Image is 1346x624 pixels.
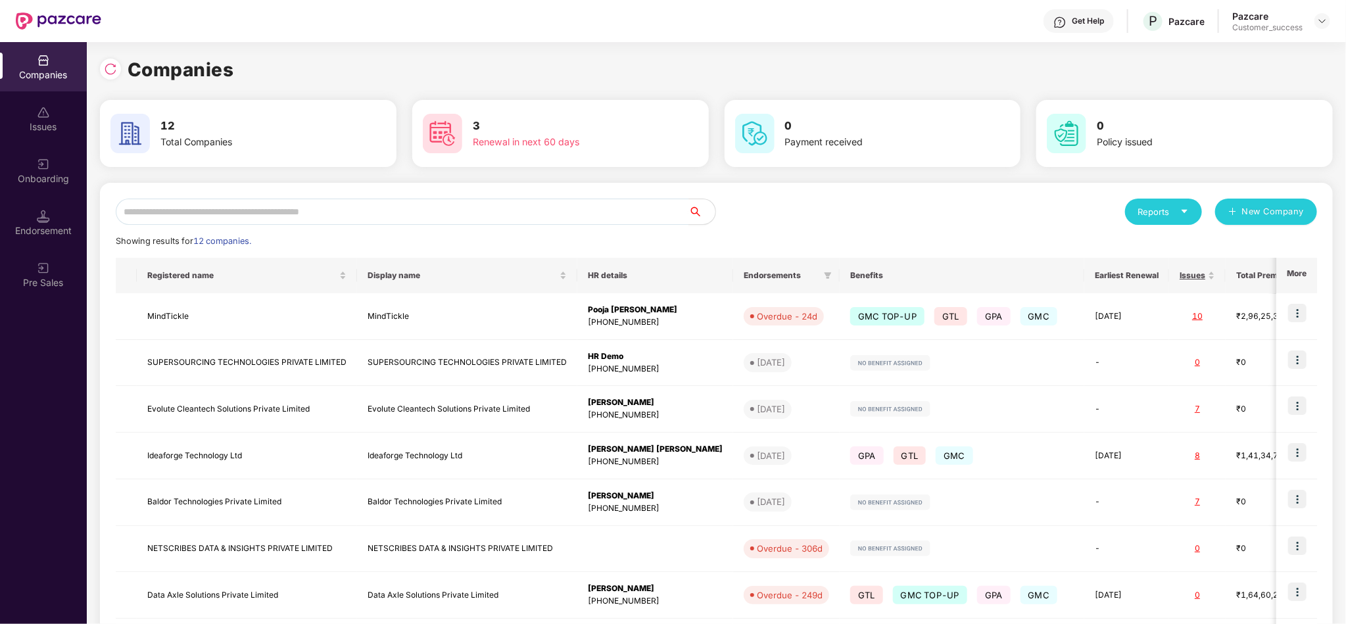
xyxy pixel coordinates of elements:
img: svg+xml;base64,PHN2ZyBpZD0iSXNzdWVzX2Rpc2FibGVkIiB4bWxucz0iaHR0cDovL3d3dy53My5vcmcvMjAwMC9zdmciIH... [37,106,50,119]
div: [PERSON_NAME] [588,490,723,502]
span: Total Premium [1236,270,1292,281]
img: New Pazcare Logo [16,12,101,30]
div: ₹0 [1236,542,1302,555]
img: icon [1288,537,1307,555]
span: GMC [1021,307,1058,325]
td: Ideaforge Technology Ltd [357,433,577,479]
td: NETSCRIBES DATA & INSIGHTS PRIVATE LIMITED [357,526,577,573]
td: Baldor Technologies Private Limited [357,479,577,526]
div: Customer_success [1232,22,1303,33]
td: SUPERSOURCING TECHNOLOGIES PRIVATE LIMITED [137,340,357,387]
div: [DATE] [757,449,785,462]
span: GMC [1021,586,1058,604]
div: ₹0 [1236,496,1302,508]
button: search [688,199,716,225]
div: 7 [1180,403,1215,416]
img: svg+xml;base64,PHN2ZyB4bWxucz0iaHR0cDovL3d3dy53My5vcmcvMjAwMC9zdmciIHdpZHRoPSIxMjIiIGhlaWdodD0iMj... [850,401,930,417]
img: svg+xml;base64,PHN2ZyBpZD0iSGVscC0zMngzMiIgeG1sbnM9Imh0dHA6Ly93d3cudzMub3JnLzIwMDAvc3ZnIiB3aWR0aD... [1053,16,1067,29]
div: ₹1,64,60,287.79 [1236,589,1302,602]
td: - [1084,386,1169,433]
div: Policy issued [1097,135,1277,149]
div: Total Companies [160,135,341,149]
div: [DATE] [757,356,785,369]
div: Overdue - 24d [757,310,817,323]
div: Overdue - 306d [757,542,823,555]
td: - [1084,479,1169,526]
img: icon [1288,443,1307,462]
div: Pazcare [1232,10,1303,22]
td: - [1084,526,1169,573]
div: Payment received [785,135,965,149]
span: 12 companies. [193,236,251,246]
span: GTL [934,307,967,325]
img: svg+xml;base64,PHN2ZyBpZD0iUmVsb2FkLTMyeDMyIiB4bWxucz0iaHR0cDovL3d3dy53My5vcmcvMjAwMC9zdmciIHdpZH... [104,62,117,76]
span: search [688,206,715,217]
td: Ideaforge Technology Ltd [137,433,357,479]
th: Total Premium [1226,258,1312,293]
td: [DATE] [1084,293,1169,340]
img: svg+xml;base64,PHN2ZyBpZD0iQ29tcGFuaWVzIiB4bWxucz0iaHR0cDovL3d3dy53My5vcmcvMjAwMC9zdmciIHdpZHRoPS... [37,54,50,67]
span: Registered name [147,270,337,281]
span: Endorsements [744,270,819,281]
span: GPA [977,586,1011,604]
th: Earliest Renewal [1084,258,1169,293]
span: plus [1228,207,1237,218]
span: P [1149,13,1157,29]
span: filter [821,268,834,283]
div: [PERSON_NAME] [PERSON_NAME] [588,443,723,456]
td: [DATE] [1084,572,1169,619]
span: GPA [850,446,884,465]
img: icon [1288,304,1307,322]
span: GMC TOP-UP [850,307,925,325]
h3: 3 [473,118,653,135]
div: ₹1,41,34,726.76 [1236,450,1302,462]
div: [DATE] [757,495,785,508]
div: Renewal in next 60 days [473,135,653,149]
th: Registered name [137,258,357,293]
div: 0 [1180,542,1215,555]
td: - [1084,340,1169,387]
img: svg+xml;base64,PHN2ZyB4bWxucz0iaHR0cDovL3d3dy53My5vcmcvMjAwMC9zdmciIHdpZHRoPSIxMjIiIGhlaWdodD0iMj... [850,494,930,510]
img: svg+xml;base64,PHN2ZyB4bWxucz0iaHR0cDovL3d3dy53My5vcmcvMjAwMC9zdmciIHdpZHRoPSI2MCIgaGVpZ2h0PSI2MC... [735,114,775,153]
td: MindTickle [357,293,577,340]
td: [DATE] [1084,433,1169,479]
td: Evolute Cleantech Solutions Private Limited [357,386,577,433]
td: NETSCRIBES DATA & INSIGHTS PRIVATE LIMITED [137,526,357,573]
td: Baldor Technologies Private Limited [137,479,357,526]
th: Benefits [840,258,1084,293]
img: svg+xml;base64,PHN2ZyB4bWxucz0iaHR0cDovL3d3dy53My5vcmcvMjAwMC9zdmciIHdpZHRoPSIxMjIiIGhlaWdodD0iMj... [850,540,930,556]
img: icon [1288,396,1307,415]
img: icon [1288,490,1307,508]
span: GMC TOP-UP [893,586,967,604]
th: Issues [1169,258,1226,293]
div: Overdue - 249d [757,588,823,602]
div: [PHONE_NUMBER] [588,595,723,608]
span: GPA [977,307,1011,325]
h3: 0 [1097,118,1277,135]
div: HR Demo [588,350,723,363]
img: icon [1288,583,1307,601]
div: [PHONE_NUMBER] [588,456,723,468]
td: Data Axle Solutions Private Limited [137,572,357,619]
td: Evolute Cleantech Solutions Private Limited [137,386,357,433]
h1: Companies [128,55,234,84]
span: Display name [368,270,557,281]
span: filter [824,272,832,279]
td: SUPERSOURCING TECHNOLOGIES PRIVATE LIMITED [357,340,577,387]
span: Showing results for [116,236,251,246]
td: MindTickle [137,293,357,340]
th: HR details [577,258,733,293]
div: Reports [1138,205,1189,218]
th: More [1276,258,1317,293]
img: svg+xml;base64,PHN2ZyBpZD0iRHJvcGRvd24tMzJ4MzIiIHhtbG5zPSJodHRwOi8vd3d3LnczLm9yZy8yMDAwL3N2ZyIgd2... [1317,16,1328,26]
div: Get Help [1072,16,1104,26]
div: ₹0 [1236,356,1302,369]
span: New Company [1242,205,1305,218]
button: plusNew Company [1215,199,1317,225]
div: [PHONE_NUMBER] [588,316,723,329]
img: svg+xml;base64,PHN2ZyB4bWxucz0iaHR0cDovL3d3dy53My5vcmcvMjAwMC9zdmciIHdpZHRoPSI2MCIgaGVpZ2h0PSI2MC... [423,114,462,153]
div: [PHONE_NUMBER] [588,363,723,375]
span: GTL [894,446,926,465]
span: GMC [936,446,973,465]
img: svg+xml;base64,PHN2ZyB3aWR0aD0iMjAiIGhlaWdodD0iMjAiIHZpZXdCb3g9IjAgMCAyMCAyMCIgZmlsbD0ibm9uZSIgeG... [37,158,50,171]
